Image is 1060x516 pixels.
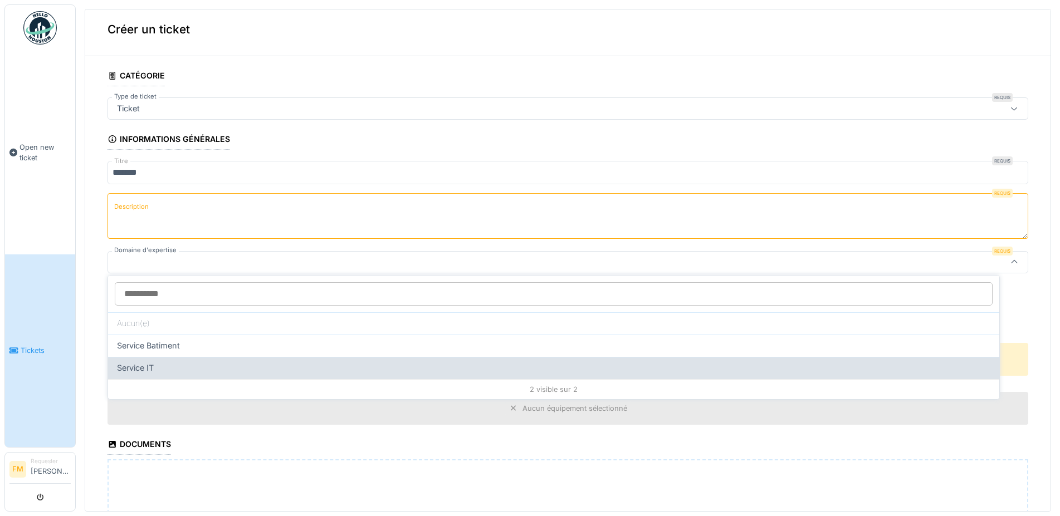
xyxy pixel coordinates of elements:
img: Badge_color-CXgf-gQk.svg [23,11,57,45]
div: Requis [992,189,1013,198]
li: FM [9,461,26,478]
div: Documents [108,436,171,455]
div: Requester [31,457,71,465]
span: Service IT [117,362,154,374]
a: Tickets [5,254,75,448]
a: FM Requester[PERSON_NAME] [9,457,71,484]
label: Titre [112,156,130,166]
li: [PERSON_NAME] [31,457,71,481]
div: Ticket [113,102,144,115]
div: Aucun équipement sélectionné [522,403,627,414]
span: Open new ticket [19,142,71,163]
label: Domaine d'expertise [112,245,179,255]
span: Service Batiment [117,340,180,352]
a: Open new ticket [5,51,75,254]
div: Créer un ticket [85,3,1051,56]
div: 2 visible sur 2 [108,379,999,399]
div: Catégorie [108,67,165,86]
div: Informations générales [108,131,230,150]
div: Requis [992,93,1013,102]
div: Aucun(e) [108,312,999,335]
div: Requis [992,156,1013,165]
span: Tickets [21,345,71,356]
div: Requis [992,247,1013,255]
label: Description [112,200,151,214]
label: Type de ticket [112,92,159,101]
